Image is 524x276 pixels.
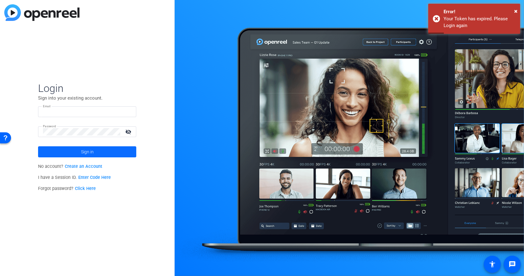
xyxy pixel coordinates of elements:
[509,261,516,268] mat-icon: message
[514,6,518,16] button: Close
[38,146,136,157] button: Sign in
[444,15,516,29] div: Your Token has expired. Please Login again
[38,175,111,180] span: I have a Session ID.
[514,7,518,15] span: ×
[78,175,111,180] a: Enter Code Here
[122,127,136,136] mat-icon: visibility_off
[444,8,516,15] div: Error!
[43,125,56,128] mat-label: Password
[65,164,102,169] a: Create an Account
[38,186,96,191] span: Forgot password?
[489,261,496,268] mat-icon: accessibility
[4,4,80,21] img: blue-gradient.svg
[43,105,51,108] mat-label: Email
[75,186,96,191] a: Click Here
[43,108,131,116] input: Enter Email Address
[81,144,94,160] span: Sign in
[38,95,136,101] p: Sign into your existing account.
[38,82,136,95] span: Login
[38,164,102,169] span: No account?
